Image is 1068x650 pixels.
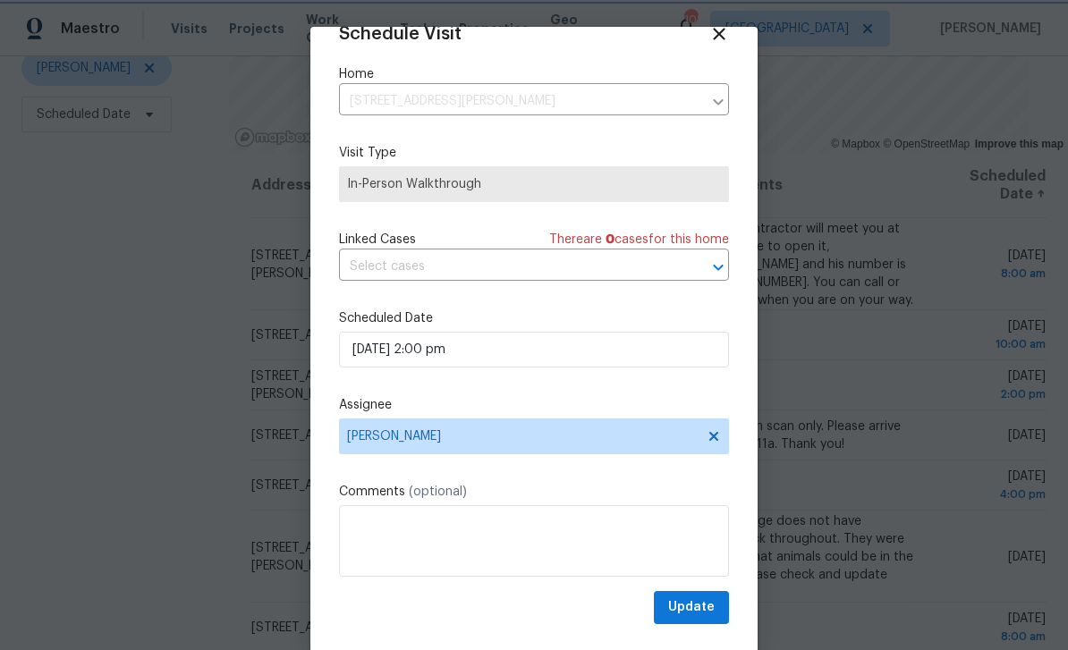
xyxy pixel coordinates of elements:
span: Linked Cases [339,231,416,249]
span: (optional) [409,485,467,498]
label: Home [339,65,729,83]
span: 0 [606,233,615,246]
button: Open [706,255,731,280]
button: Update [654,591,729,624]
span: Close [709,24,729,44]
label: Assignee [339,396,729,414]
label: Comments [339,483,729,501]
label: Scheduled Date [339,309,729,327]
label: Visit Type [339,144,729,162]
span: [PERSON_NAME] [347,429,698,443]
span: In-Person Walkthrough [347,175,721,193]
span: There are case s for this home [549,231,729,249]
input: Enter in an address [339,88,702,115]
span: Schedule Visit [339,25,462,43]
input: Select cases [339,253,679,281]
input: M/D/YYYY [339,332,729,367]
span: Update [668,596,715,619]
